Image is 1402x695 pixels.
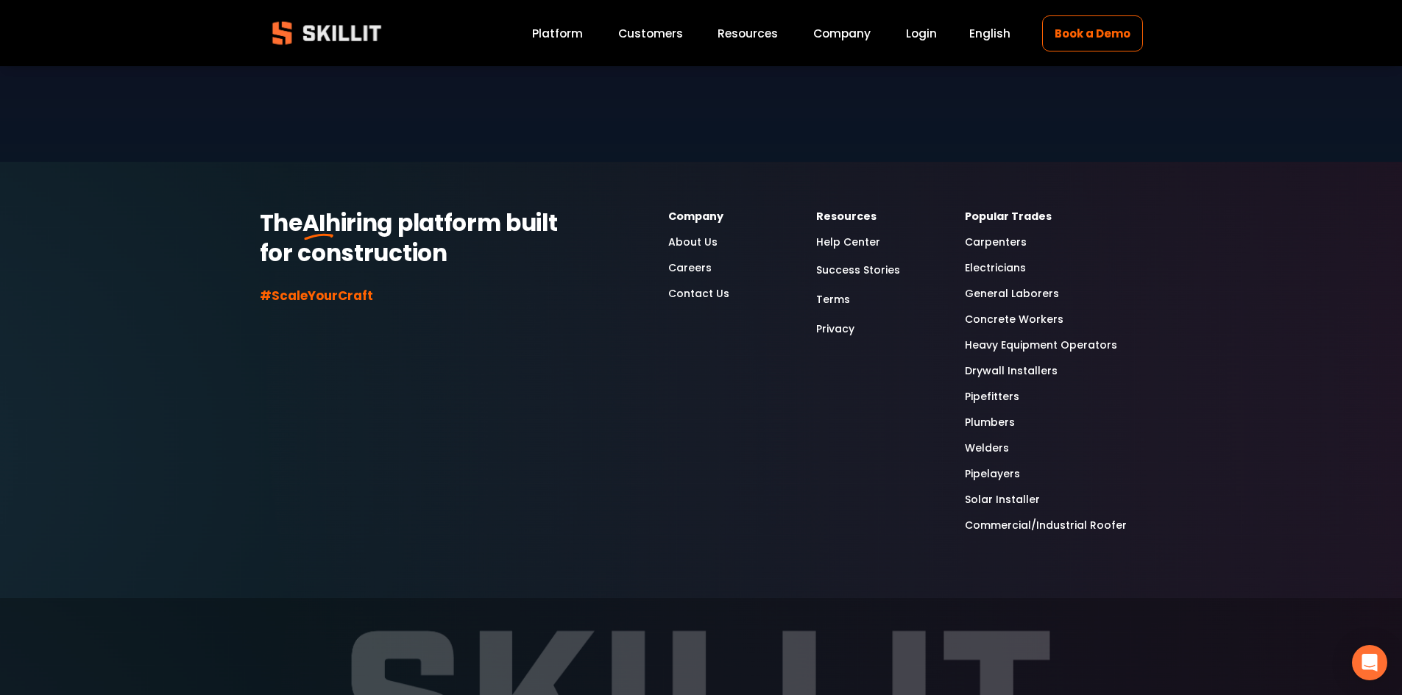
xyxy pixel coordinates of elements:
a: Login [906,24,937,43]
a: About Us [668,234,718,251]
strong: AI [302,207,325,239]
a: General Laborers [965,285,1059,302]
a: Help Center [816,234,880,251]
img: Skillit [260,11,394,55]
a: Pipefitters [965,388,1019,405]
a: Solar Installer [965,491,1040,508]
a: Concrete Workers [965,311,1063,328]
a: Heavy Equipment Operators [965,337,1117,354]
a: Electricians [965,260,1026,277]
a: Privacy [816,319,854,339]
strong: #ScaleYourCraft [260,287,373,304]
a: Success Stories [816,260,900,280]
span: Resources [718,25,778,42]
span: English [969,25,1010,42]
a: Pipelayers [965,466,1020,482]
a: Book a Demo [1042,15,1142,51]
strong: Company [668,209,723,224]
strong: The [260,207,302,239]
strong: Resources [816,209,877,224]
a: Contact Us [668,285,729,302]
a: Customers [618,24,683,43]
div: language picker [969,24,1010,43]
a: folder dropdown [718,24,778,43]
strong: Popular Trades [965,209,1052,224]
a: Platform [532,24,583,43]
a: Plumbers [965,414,1015,431]
a: Commercial/Industrial Roofer [965,517,1127,534]
a: Company [813,24,871,43]
div: Open Intercom Messenger [1352,645,1387,680]
a: Carpenters [965,234,1027,251]
a: Terms [816,290,850,310]
strong: hiring platform built for construction [260,207,563,269]
a: Welders [965,440,1009,457]
a: Drywall Installers [965,363,1058,379]
a: Careers [668,260,712,277]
